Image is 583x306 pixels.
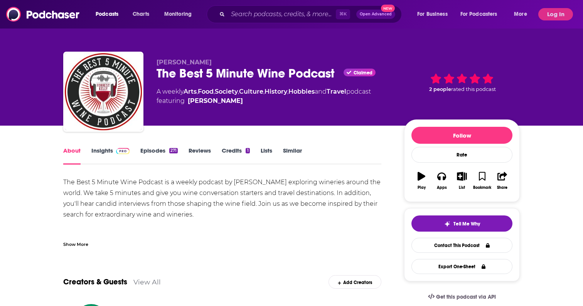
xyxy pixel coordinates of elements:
[404,59,520,106] div: 2 peoplerated this podcast
[411,238,512,253] a: Contact This Podcast
[492,167,512,195] button: Share
[215,88,238,95] a: Society
[128,8,154,20] a: Charts
[472,167,492,195] button: Bookmark
[228,8,336,20] input: Search podcasts, credits, & more...
[411,215,512,232] button: tell me why sparkleTell Me Why
[437,185,447,190] div: Apps
[315,88,327,95] span: and
[411,147,512,163] div: Rate
[329,275,381,289] div: Add Creators
[184,88,197,95] a: Arts
[63,177,381,242] div: The Best 5 Minute Wine Podcast is a weekly podcast by [PERSON_NAME] exploring wineries around the...
[239,88,263,95] a: Culture
[288,88,315,95] a: Hobbies
[6,7,80,22] img: Podchaser - Follow, Share and Rate Podcasts
[452,167,472,195] button: List
[96,9,118,20] span: Podcasts
[283,147,302,165] a: Similar
[222,147,249,165] a: Credits1
[497,185,507,190] div: Share
[133,9,149,20] span: Charts
[261,147,272,165] a: Lists
[453,221,480,227] span: Tell Me Why
[63,147,81,165] a: About
[354,71,372,75] span: Claimed
[514,9,527,20] span: More
[418,185,426,190] div: Play
[459,185,465,190] div: List
[90,8,128,20] button: open menu
[451,86,496,92] span: rated this podcast
[63,277,127,287] a: Creators & Guests
[238,88,239,95] span: ,
[417,9,448,20] span: For Business
[263,88,265,95] span: ,
[381,5,395,12] span: New
[412,8,457,20] button: open menu
[169,148,178,153] div: 271
[360,12,392,16] span: Open Advanced
[164,9,192,20] span: Monitoring
[140,147,178,165] a: Episodes271
[133,278,161,286] a: View All
[436,294,496,300] span: Get this podcast via API
[157,96,371,106] span: featuring
[287,88,288,95] span: ,
[538,8,573,20] button: Log In
[198,88,214,95] a: Food
[356,10,395,19] button: Open AdvancedNew
[460,9,497,20] span: For Podcasters
[189,147,211,165] a: Reviews
[431,167,452,195] button: Apps
[214,88,215,95] span: ,
[473,185,491,190] div: Bookmark
[157,59,212,66] span: [PERSON_NAME]
[157,87,371,106] div: A weekly podcast
[265,88,287,95] a: History
[197,88,198,95] span: ,
[411,167,431,195] button: Play
[214,5,409,23] div: Search podcasts, credits, & more...
[336,9,350,19] span: ⌘ K
[159,8,202,20] button: open menu
[327,88,346,95] a: Travel
[65,53,142,130] img: The Best 5 Minute Wine Podcast
[116,148,130,154] img: Podchaser Pro
[455,8,509,20] button: open menu
[188,96,243,106] a: Forrest Kelly
[411,259,512,274] button: Export One-Sheet
[411,127,512,144] button: Follow
[246,148,249,153] div: 1
[91,147,130,165] a: InsightsPodchaser Pro
[429,86,451,92] span: 2 people
[509,8,537,20] button: open menu
[444,221,450,227] img: tell me why sparkle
